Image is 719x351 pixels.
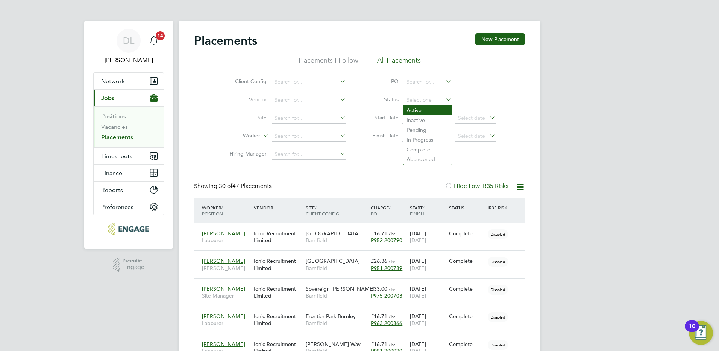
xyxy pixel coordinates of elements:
span: 30 of [219,182,232,190]
div: [DATE] [408,254,447,275]
label: Hide Low IR35 Risks [445,182,508,190]
span: £33.00 [371,285,387,292]
span: David Leyland [93,56,164,65]
a: 14 [146,29,161,53]
a: Positions [101,113,126,120]
span: [GEOGRAPHIC_DATA] [306,258,360,264]
span: [PERSON_NAME] Way [306,341,361,348]
span: Disabled [488,340,508,350]
span: / Finish [410,204,424,217]
span: P975-200703 [371,292,402,299]
span: / hr [389,342,395,347]
div: Vendor [252,201,304,214]
button: New Placement [475,33,525,45]
div: Complete [449,258,484,264]
li: Inactive [403,115,452,125]
button: Jobs [94,90,164,106]
span: Select date [458,114,485,121]
button: Reports [94,182,164,198]
span: Barnfield [306,237,367,244]
input: Search for... [272,95,346,105]
span: [PERSON_NAME] [202,285,245,292]
li: Pending [403,125,452,135]
span: / hr [389,258,395,264]
span: / hr [389,314,395,319]
span: / hr [389,231,395,237]
div: Complete [449,230,484,237]
a: Vacancies [101,123,128,130]
div: Ionic Recruitment Limited [252,254,304,275]
div: Complete [449,285,484,292]
button: Finance [94,165,164,181]
div: Complete [449,341,484,348]
li: In Progress [403,135,452,145]
span: DL [123,36,134,46]
span: Site Manager [202,292,250,299]
span: Labourer [202,320,250,327]
div: 10 [689,326,695,336]
span: Preferences [101,203,133,211]
button: Open Resource Center, 10 new notifications [689,321,713,345]
h2: Placements [194,33,257,48]
span: Timesheets [101,153,132,160]
span: Disabled [488,229,508,239]
div: Ionic Recruitment Limited [252,309,304,330]
div: IR35 Risk [486,201,512,214]
a: Placements [101,134,133,141]
span: / Position [202,204,223,217]
button: Preferences [94,198,164,215]
a: [PERSON_NAME]LabourerIonic Recruitment Limited[PERSON_NAME] WayBarnfield£16.71 / hrP981-200920[DA... [200,337,525,343]
img: barnfieldconstruction-logo-retina.png [108,223,149,235]
span: Frontier Park Burnley [306,313,356,320]
li: Placements I Follow [299,56,358,69]
a: [PERSON_NAME]Site ManagerIonic Recruitment LimitedSovereign [PERSON_NAME]Barnfield£33.00 / hrP975... [200,281,525,288]
span: Reports [101,186,123,194]
div: Ionic Recruitment Limited [252,282,304,303]
span: Engage [123,264,144,270]
span: [PERSON_NAME] [202,265,250,272]
span: Labourer [202,237,250,244]
label: Start Date [365,114,399,121]
div: Site [304,201,369,220]
span: Disabled [488,257,508,267]
span: [PERSON_NAME] [202,230,245,237]
a: DL[PERSON_NAME] [93,29,164,65]
div: Worker [200,201,252,220]
nav: Main navigation [84,21,173,249]
div: Start [408,201,447,220]
input: Search for... [272,131,346,142]
div: Status [447,201,486,214]
span: [DATE] [410,320,426,327]
label: Vendor [223,96,267,103]
li: Abandoned [403,154,452,164]
span: P952-200790 [371,237,402,244]
input: Search for... [272,149,346,160]
span: £16.71 [371,313,387,320]
span: / PO [371,204,390,217]
label: Site [223,114,267,121]
span: P951-200789 [371,265,402,272]
a: Go to home page [93,223,164,235]
a: [PERSON_NAME]LabourerIonic Recruitment Limited[GEOGRAPHIC_DATA]Barnfield£16.71 / hrP952-200790[DA... [200,226,525,232]
a: Powered byEngage [113,258,145,272]
div: [DATE] [408,282,447,303]
span: Select date [458,133,485,139]
button: Network [94,73,164,89]
span: £26.36 [371,258,387,264]
span: Finance [101,169,122,177]
div: Showing [194,182,273,190]
input: Search for... [272,77,346,87]
span: [DATE] [410,265,426,272]
button: Timesheets [94,148,164,164]
span: £16.71 [371,341,387,348]
input: Select one [404,95,452,105]
span: Powered by [123,258,144,264]
span: [PERSON_NAME] [202,341,245,348]
span: 47 Placements [219,182,272,190]
span: Disabled [488,285,508,295]
span: [GEOGRAPHIC_DATA] [306,230,360,237]
label: PO [365,78,399,85]
span: [DATE] [410,292,426,299]
input: Search for... [272,113,346,124]
div: Jobs [94,106,164,147]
